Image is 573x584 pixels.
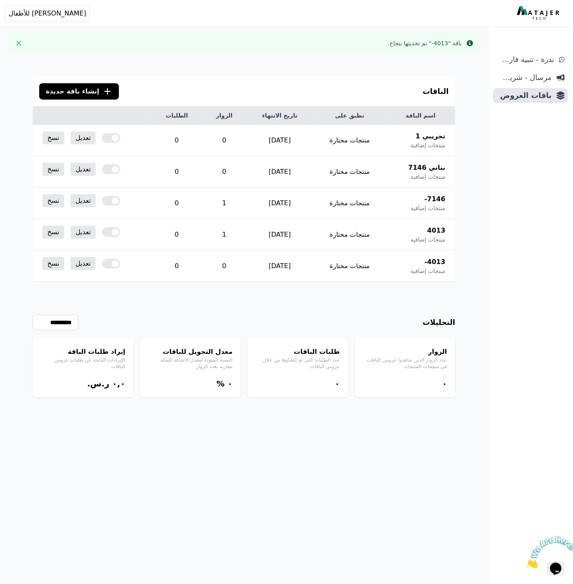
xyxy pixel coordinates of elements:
[386,107,455,125] th: اسم الباقة
[246,251,313,282] td: [DATE]
[43,131,64,144] a: نسخ
[255,357,340,370] p: عدد الطلبات التي تم إنشاؤها من خلال عروض الباقات
[202,125,246,156] td: 0
[246,125,313,156] td: [DATE]
[497,72,552,83] span: مرسال - شريط دعاية
[423,86,449,97] h3: الباقات
[411,204,445,212] span: منتجات إضافية
[202,188,246,219] td: 1
[151,251,202,282] td: 0
[313,219,386,251] td: منتجات مختارة
[202,251,246,282] td: 0
[87,379,109,389] span: ر.س.
[255,378,340,389] div: ۰
[363,378,448,389] div: ۰
[217,379,225,389] span: %
[425,257,445,267] span: 4013-
[39,83,119,100] button: إنشاء باقة جديدة
[71,194,96,207] a: تعديل
[46,87,99,96] span: إنشاء باقة جديدة
[151,188,202,219] td: 0
[41,357,125,370] p: الإيرادات الناتجة عن طلبات عروض الباقات
[517,6,562,21] img: MatajerTech Logo
[112,379,125,389] bdi: ۰,۰
[151,125,202,156] td: 0
[313,107,386,125] th: تطبق على
[522,533,573,572] iframe: chat widget
[313,125,386,156] td: منتجات مختارة
[151,156,202,188] td: 0
[411,235,445,244] span: منتجات إضافية
[411,141,445,149] span: منتجات إضافية
[148,347,233,357] h4: معدل التحويل للباقات
[43,257,64,270] a: نسخ
[363,357,448,370] p: عدد الزوار الذين شاهدوا عروض الباقات في صفحات المنتجات
[246,188,313,219] td: [DATE]
[5,5,90,22] button: [PERSON_NAME] للأطفال
[228,379,233,389] bdi: ۰
[246,156,313,188] td: [DATE]
[246,219,313,251] td: [DATE]
[41,347,125,357] h4: إيراد طلبات الباقة
[388,39,462,47] div: باقة "4013-" تم تحديثها بنجاح.
[148,357,233,370] p: النسبة المئوية لمعدل الاضافة للسلة مقارنة بعدد الزوار
[71,163,96,176] a: تعديل
[3,3,54,36] img: الدردشة الملفتة للإنتباه
[411,267,445,275] span: منتجات إضافية
[497,54,554,65] span: ندرة - تنبية قارب علي النفاذ
[202,219,246,251] td: 1
[313,156,386,188] td: منتجات مختارة
[363,347,448,357] h4: الزوار
[151,219,202,251] td: 0
[255,347,340,357] h4: طلبات الباقات
[416,131,445,141] span: تجريبي 1
[71,257,96,270] a: تعديل
[8,11,26,24] button: $i18n('chat', 'chat_widget')
[202,156,246,188] td: 0
[43,226,64,239] a: نسخ
[313,188,386,219] td: منتجات مختارة
[423,317,455,328] h3: التحليلات
[313,251,386,282] td: منتجات مختارة
[43,194,64,207] a: نسخ
[202,107,246,125] th: الزوار
[43,163,64,176] a: نسخ
[71,131,96,144] a: تعديل
[427,226,445,235] span: 4013
[425,194,445,204] span: 7146-
[151,107,202,125] th: الطلبات
[411,173,445,181] span: منتجات إضافية
[497,90,552,101] span: باقات العروض
[408,163,445,173] span: بناتي 7146
[12,37,25,50] button: Close
[9,9,86,18] span: [PERSON_NAME] للأطفال
[246,107,313,125] th: تاريخ الانتهاء
[71,226,96,239] a: تعديل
